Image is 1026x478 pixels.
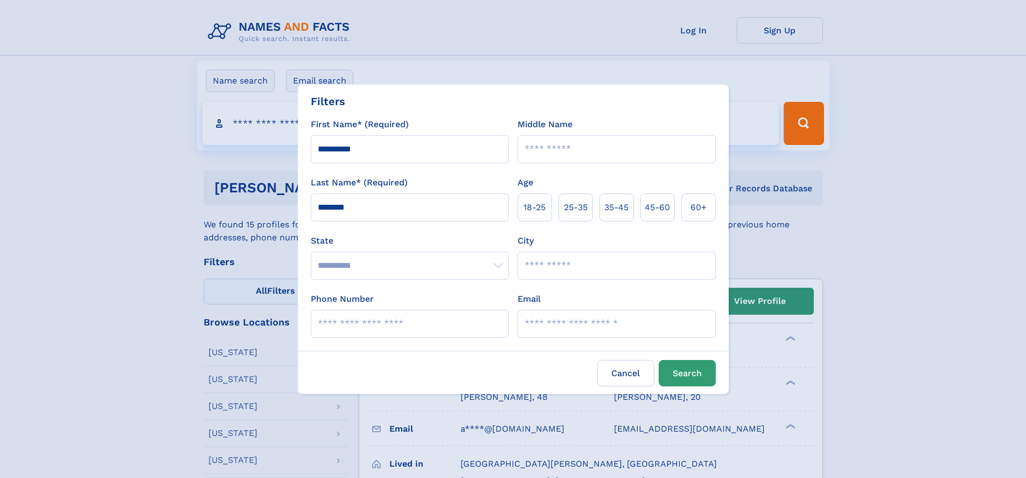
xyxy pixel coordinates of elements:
[564,201,588,214] span: 25‑35
[518,118,573,131] label: Middle Name
[690,201,707,214] span: 60+
[645,201,670,214] span: 45‑60
[518,234,534,247] label: City
[524,201,546,214] span: 18‑25
[311,93,345,109] div: Filters
[311,293,374,306] label: Phone Number
[518,176,533,189] label: Age
[659,360,716,386] button: Search
[518,293,541,306] label: Email
[597,360,654,386] label: Cancel
[311,118,409,131] label: First Name* (Required)
[311,234,509,247] label: State
[604,201,629,214] span: 35‑45
[311,176,408,189] label: Last Name* (Required)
